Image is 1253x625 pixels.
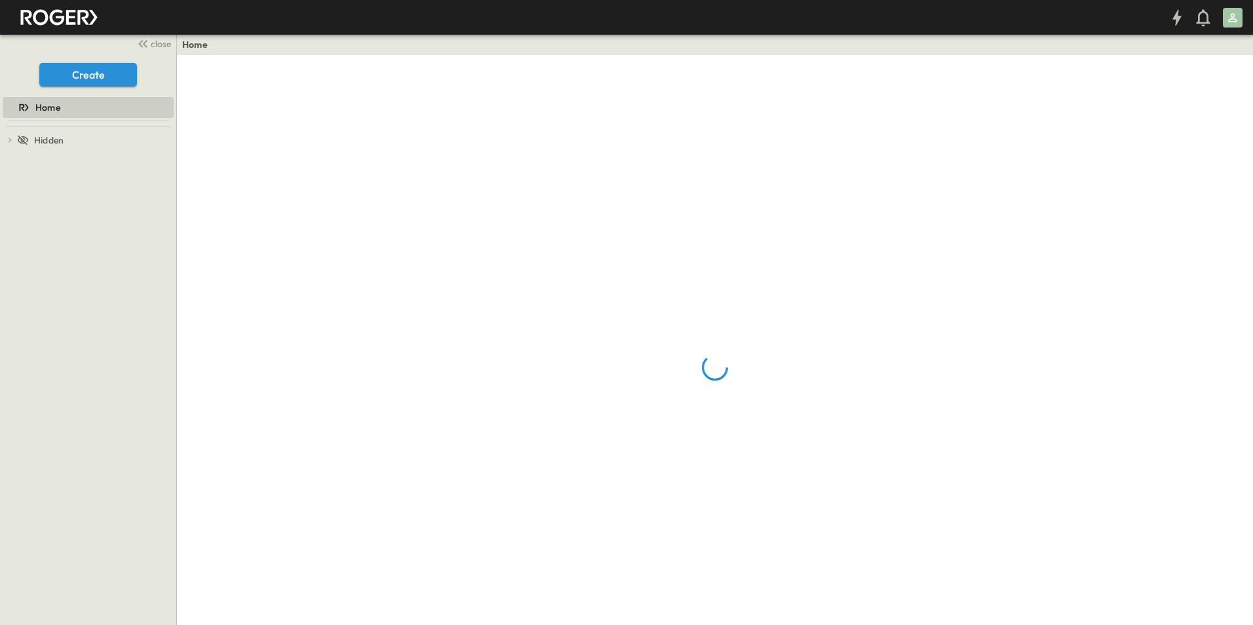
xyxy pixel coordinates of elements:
[35,101,60,114] span: Home
[39,63,137,86] button: Create
[182,38,208,51] a: Home
[151,37,171,50] span: close
[132,34,174,52] button: close
[34,134,64,147] span: Hidden
[3,98,171,117] a: Home
[182,38,216,51] nav: breadcrumbs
